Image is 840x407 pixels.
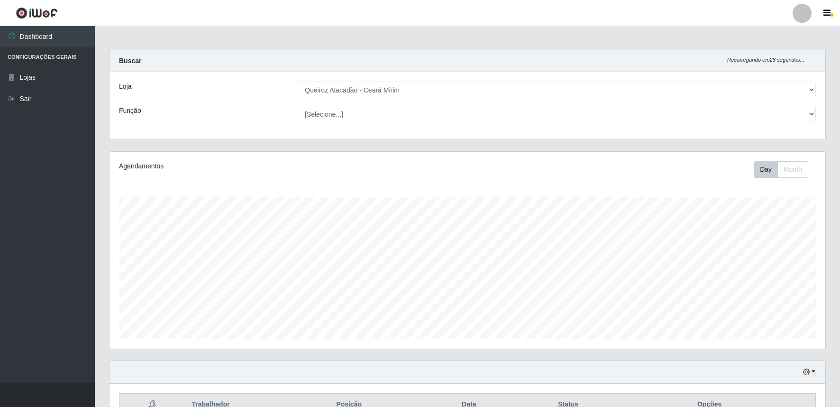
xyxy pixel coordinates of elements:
div: First group [754,161,808,178]
img: CoreUI Logo [16,7,58,19]
div: Toolbar with button groups [754,161,816,178]
label: Loja [119,82,131,92]
button: Month [777,161,808,178]
label: Função [119,106,141,116]
i: Recarregando em 28 segundos... [727,57,804,63]
button: Day [754,161,778,178]
strong: Buscar [119,57,141,65]
div: Agendamentos [119,161,401,171]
